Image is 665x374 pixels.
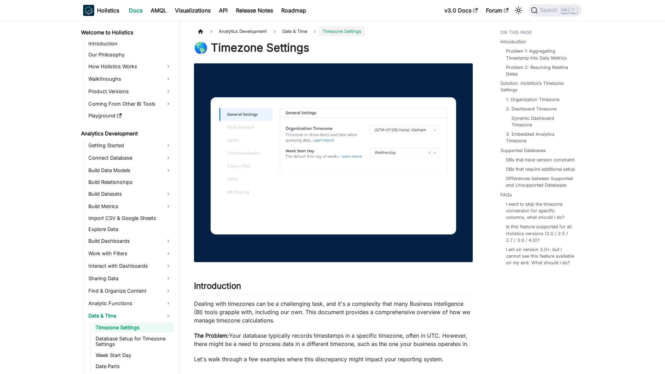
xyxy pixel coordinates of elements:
h1: 🌎 Timezone Settings [194,41,473,55]
a: Introduction [86,39,174,48]
a: Week Start Day [94,350,174,360]
span: Search [538,7,562,14]
a: Coming From Other BI Tools [86,98,174,109]
a: 2. Dashboard Timezone [506,106,557,112]
a: Find & Organize Content [86,285,174,296]
a: FAQs [500,192,512,198]
a: Supported Databases [500,147,546,154]
a: Docs [125,5,147,16]
a: Connect Database [86,152,174,163]
a: DBs that have version constraint [506,157,575,163]
kbd: K [570,7,577,13]
a: Roadmap [277,5,310,16]
a: 3. Embedded Analytics Timezone [506,131,575,144]
button: Search (Ctrl+K) [528,4,582,17]
a: Forum [482,5,513,16]
a: 1. Organization Timezone [506,96,559,103]
a: Solution: Holistics’s Timezone Settings [500,80,578,93]
a: Walkthroughs [86,73,174,84]
a: Database Setup for Timezone Settings [94,334,174,349]
a: Explore Data [86,224,174,234]
a: Build Relationships [86,177,174,187]
a: I want to skip the timezone conversion for specific columns, what should I do? [506,201,575,221]
a: Is this feature supported for all Holistics versions (2.0 / 2.5 / 2.7 / 3.0 / 4.0)? [506,223,575,243]
a: Problem 1: Aggregating Timestamp Into Daily Metrics [506,48,575,61]
a: Dynamic Dashboard Timezone [512,115,572,128]
strong: The Problem: [194,332,229,339]
p: Let's walk through a few examples where this discrepancy might impact your reporting system. [194,355,473,363]
a: HolisticsHolistics [83,5,119,16]
a: Build Datasets [86,188,174,199]
a: I am on version 3.0+, but I cannot see this feature available on my end. What should I do? [506,246,575,266]
a: Date & Time [86,310,174,321]
a: Differences between Supported and Unsupported Databases [506,175,575,188]
a: Build Data Models [86,165,174,176]
b: Holistics [97,6,119,15]
a: Import CSV & Google Sheets [86,213,174,223]
a: Getting Started [86,140,174,151]
a: Build Dashboards [86,235,174,247]
button: Switch between dark and light mode (currently light mode) [513,5,524,16]
nav: Docs sidebar [76,21,180,374]
nav: Breadcrumbs [194,26,473,36]
a: Date Parts [94,362,174,371]
a: Our Philosophy [86,50,174,60]
p: Dealing with timezones can be a challenging task, and it's a complexity that many Business Intell... [194,300,473,324]
a: Build Metrics [86,201,174,212]
a: Home page [194,26,207,36]
a: Introduction [500,38,526,45]
a: v3.0 Docs [440,5,482,16]
a: DBs that require additional setup [506,166,575,172]
a: Problem 2: Resolving Relative Dates [506,64,575,77]
a: Interact with Dashboards [86,260,174,271]
h2: Introduction [194,281,473,294]
a: Release Notes [232,5,277,16]
a: Timezone Settings [94,323,174,332]
a: Product Versions [86,86,174,97]
a: How Holistics Works [86,61,174,72]
span: Date & Time [279,26,311,36]
span: Analytics Development [215,26,270,36]
a: Visualizations [171,5,215,16]
a: Analytic Functions [86,298,174,309]
a: Welcome to Holistics [79,28,174,37]
a: AMQL [147,5,171,16]
p: Your database typically records timestamps in a specific timezone, often in UTC. However, there m... [194,331,473,348]
img: Holistics [83,5,94,16]
a: API [215,5,232,16]
a: Analytics Development [79,129,174,139]
a: Work with Filters [86,248,174,259]
a: Playground [86,111,174,121]
a: Sharing Data [86,273,174,284]
span: Timezone Settings [319,26,365,36]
